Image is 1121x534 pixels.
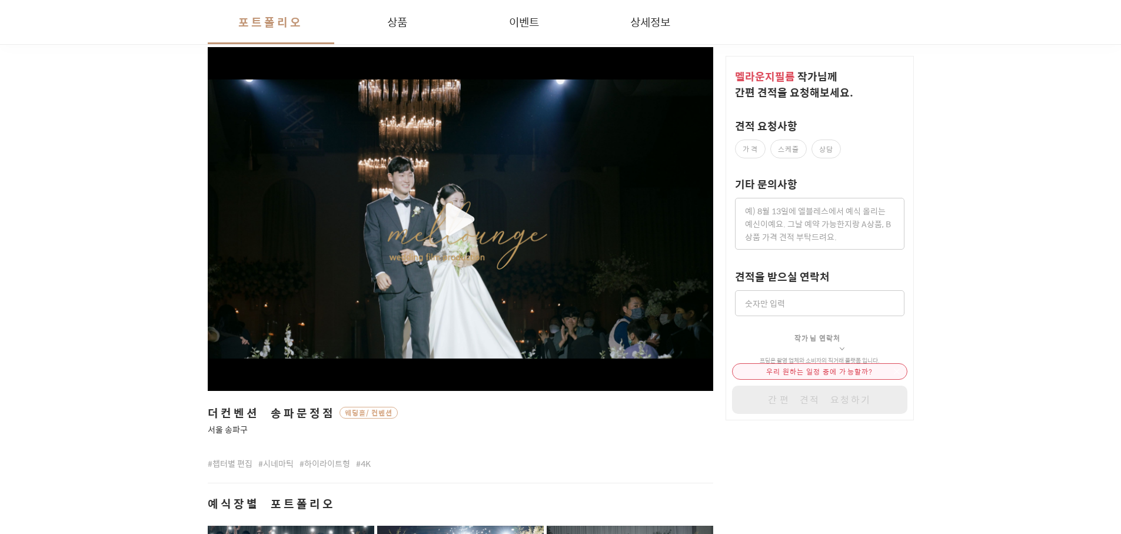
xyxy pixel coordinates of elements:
[208,423,714,435] span: 서울 송파구
[735,118,797,134] label: 견적 요청사항
[78,373,152,403] a: 대화
[258,457,294,469] span: #시네마틱
[208,457,252,469] span: #챕터별 편집
[732,386,907,414] button: 간편 견적 요청하기
[37,391,44,400] span: 홈
[735,140,766,158] label: 가격
[300,457,350,469] span: #하이라이트형
[735,68,853,100] span: 작가 님께 간편 견적을 요청해보세요.
[340,407,398,419] span: 웨딩홀/컨벤션
[735,176,797,192] label: 기타 문의사항
[182,391,196,400] span: 설정
[356,457,371,469] span: #4K
[811,140,841,158] label: 상담
[108,392,122,401] span: 대화
[794,316,844,353] button: 작가님 연락처
[208,404,335,421] span: 더컨벤션 송파문정점
[735,68,795,84] span: 멜라운지필름
[794,333,840,343] span: 작가님 연락처
[732,363,907,380] div: 우리 원하는 일정 중에 가능할까?
[4,373,78,403] a: 홈
[208,495,714,512] h2: 예식장별 포트폴리오
[735,290,904,316] input: 숫자만 입력
[208,47,714,469] button: 더컨벤션 송파문정점웨딩홀/컨벤션서울 송파구#챕터별 편집#시네마틱#하이라이트형#4K
[152,373,226,403] a: 설정
[735,268,830,284] label: 견적을 받으실 연락처
[770,140,807,158] label: 스케줄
